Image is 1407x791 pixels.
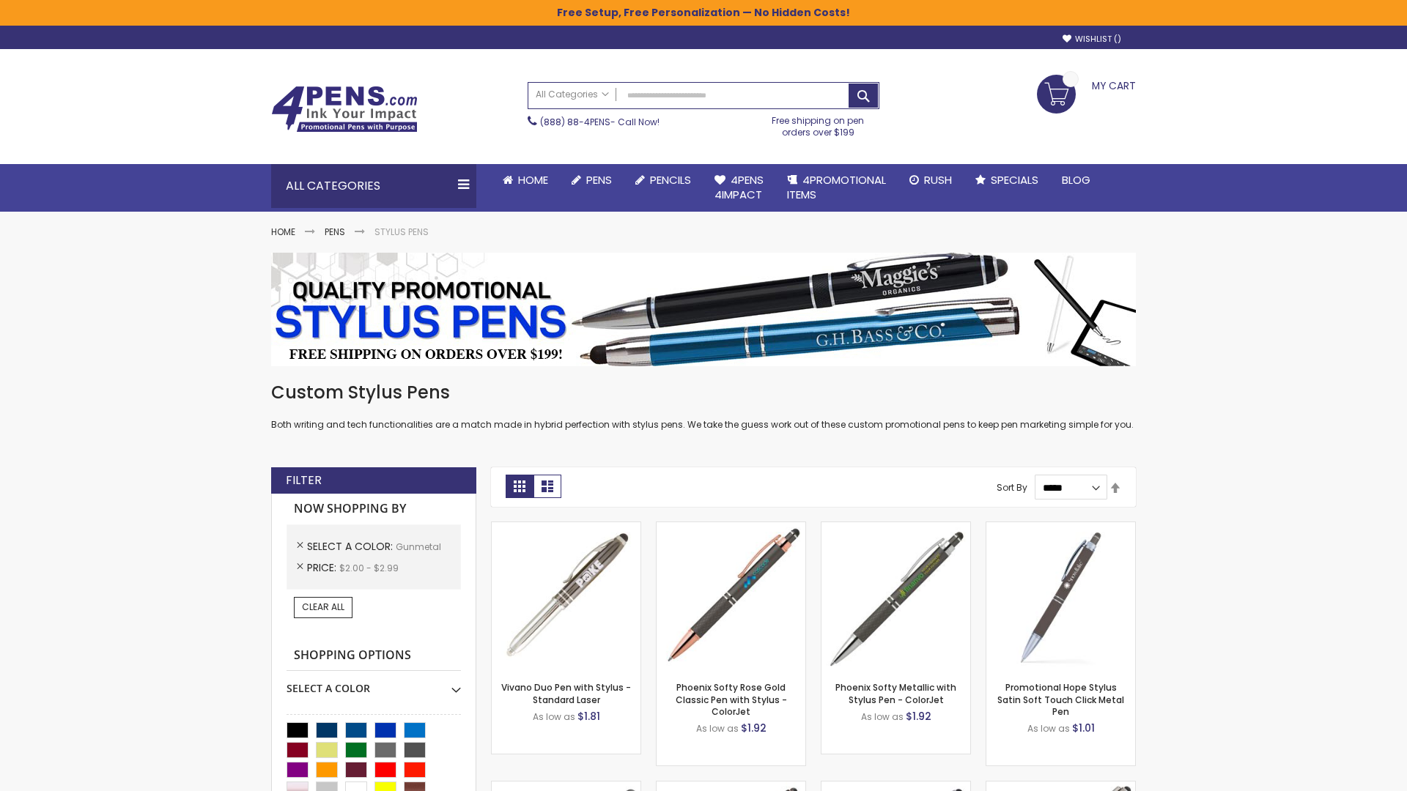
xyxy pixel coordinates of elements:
[714,172,764,202] span: 4Pens 4impact
[307,560,339,575] span: Price
[1027,722,1070,735] span: As low as
[835,681,956,705] a: Phoenix Softy Metallic with Stylus Pen - ColorJet
[307,539,396,554] span: Select A Color
[898,164,964,196] a: Rush
[271,226,295,238] a: Home
[501,681,631,705] a: Vivano Duo Pen with Stylus - Standard Laser
[997,681,1124,717] a: Promotional Hope Stylus Satin Soft Touch Click Metal Pen
[1050,164,1102,196] a: Blog
[325,226,345,238] a: Pens
[536,89,609,100] span: All Categories
[294,597,352,617] a: Clear All
[302,601,344,613] span: Clear All
[271,253,1136,366] img: Stylus Pens
[540,116,660,128] span: - Call Now!
[703,164,775,212] a: 4Pens4impact
[560,164,624,196] a: Pens
[528,83,616,107] a: All Categories
[821,521,970,534] a: Phoenix Softy Metallic with Stylus Pen - ColorJet-Gunmetal
[775,164,898,212] a: 4PROMOTIONALITEMS
[396,541,441,553] span: Gunmetal
[657,521,805,534] a: Phoenix Softy Rose Gold Classic Pen with Stylus - ColorJet-Gunmetal
[533,710,575,723] span: As low as
[657,522,805,671] img: Phoenix Softy Rose Gold Classic Pen with Stylus - ColorJet-Gunmetal
[741,721,767,735] span: $1.92
[287,671,461,696] div: Select A Color
[492,521,640,534] a: Vivano Duo Pen with Stylus - Standard Laser-Gunmetal
[757,109,880,138] div: Free shipping on pen orders over $199
[964,164,1050,196] a: Specials
[986,521,1135,534] a: Promotional Hope Stylus Satin Soft Touch Click Metal Pen-Gunmetal
[861,710,904,723] span: As low as
[287,494,461,524] strong: Now Shopping by
[821,522,970,671] img: Phoenix Softy Metallic with Stylus Pen - ColorJet-Gunmetal
[696,722,739,735] span: As low as
[650,172,691,187] span: Pencils
[577,709,600,724] span: $1.81
[924,172,952,187] span: Rush
[1063,34,1121,45] a: Wishlist
[286,472,322,489] strong: Filter
[624,164,703,196] a: Pencils
[287,640,461,672] strong: Shopping Options
[1072,721,1095,735] span: $1.01
[787,172,886,202] span: 4PROMOTIONAL ITEMS
[518,172,548,187] span: Home
[997,481,1027,494] label: Sort By
[586,172,612,187] span: Pens
[271,164,476,208] div: All Categories
[540,116,610,128] a: (888) 88-4PENS
[491,164,560,196] a: Home
[374,226,429,238] strong: Stylus Pens
[271,381,1136,404] h1: Custom Stylus Pens
[492,522,640,671] img: Vivano Duo Pen with Stylus - Standard Laser-Gunmetal
[986,522,1135,671] img: Promotional Hope Stylus Satin Soft Touch Click Metal Pen-Gunmetal
[271,381,1136,431] div: Both writing and tech functionalities are a match made in hybrid perfection with stylus pens. We ...
[506,475,533,498] strong: Grid
[676,681,787,717] a: Phoenix Softy Rose Gold Classic Pen with Stylus - ColorJet
[339,562,399,574] span: $2.00 - $2.99
[991,172,1038,187] span: Specials
[906,709,931,724] span: $1.92
[271,86,418,133] img: 4Pens Custom Pens and Promotional Products
[1062,172,1090,187] span: Blog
